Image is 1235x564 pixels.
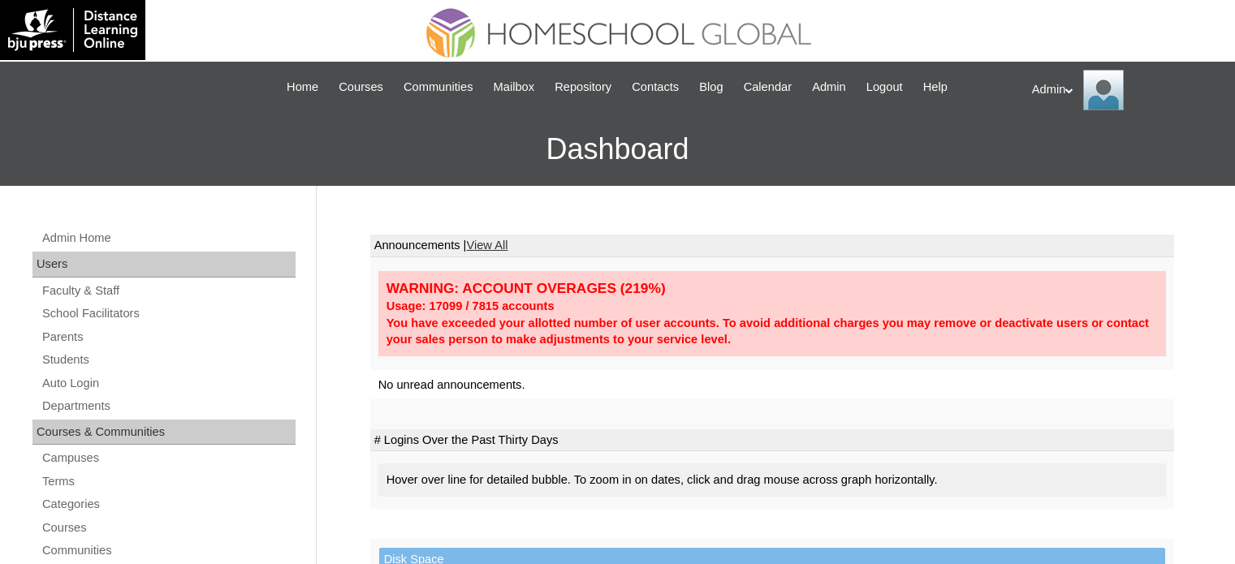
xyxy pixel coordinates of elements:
td: # Logins Over the Past Thirty Days [370,429,1174,452]
a: Blog [691,78,731,97]
a: Communities [395,78,481,97]
a: Calendar [736,78,800,97]
a: Campuses [41,448,296,468]
span: Courses [339,78,383,97]
a: Auto Login [41,373,296,394]
span: Logout [866,78,903,97]
span: Calendar [744,78,792,97]
a: Repository [546,78,620,97]
a: Admin Home [41,228,296,248]
a: View All [466,239,507,252]
a: School Facilitators [41,304,296,324]
a: Help [915,78,956,97]
span: Contacts [632,78,679,97]
a: Communities [41,540,296,561]
span: Blog [699,78,723,97]
a: Faculty & Staff [41,281,296,301]
td: Announcements | [370,235,1174,257]
div: Users [32,252,296,278]
div: Courses & Communities [32,420,296,446]
a: Categories [41,494,296,514]
a: Logout [858,78,911,97]
span: Home [287,78,318,97]
span: Repository [555,78,611,97]
a: Departments [41,396,296,416]
span: Mailbox [494,78,535,97]
img: Admin Homeschool Global [1083,70,1124,110]
img: logo-white.png [8,8,137,52]
a: Mailbox [486,78,543,97]
a: Home [279,78,326,97]
td: No unread announcements. [370,370,1174,400]
a: Terms [41,471,296,492]
strong: Usage: 17099 / 7815 accounts [386,299,555,312]
span: Communities [404,78,473,97]
div: You have exceeded your allotted number of user accounts. To avoid additional charges you may remo... [386,315,1158,348]
span: Help [923,78,948,97]
a: Courses [330,78,391,97]
div: Hover over line for detailed bubble. To zoom in on dates, click and drag mouse across graph horiz... [378,463,1166,497]
a: Admin [804,78,854,97]
div: Admin [1032,70,1219,110]
a: Contacts [624,78,687,97]
h3: Dashboard [8,113,1227,186]
a: Students [41,350,296,370]
a: Parents [41,327,296,347]
span: Admin [812,78,846,97]
div: WARNING: ACCOUNT OVERAGES (219%) [386,279,1158,298]
a: Courses [41,518,296,538]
